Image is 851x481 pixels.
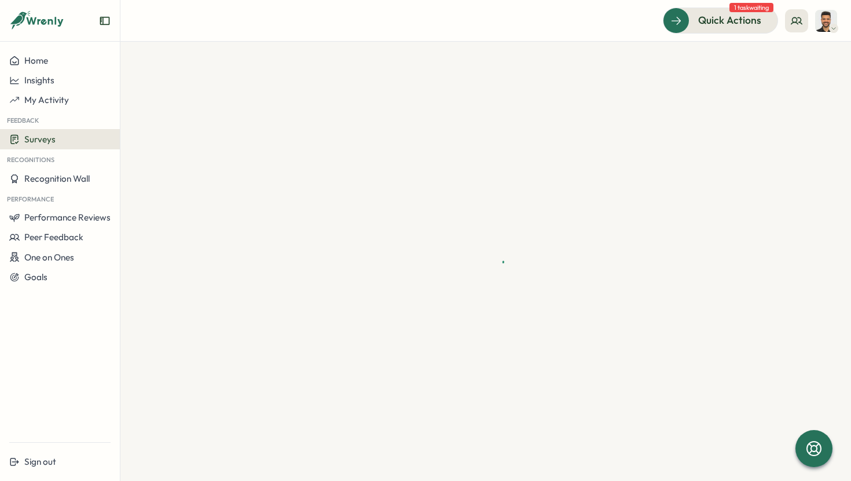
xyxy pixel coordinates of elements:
[24,271,47,282] span: Goals
[24,55,48,66] span: Home
[24,173,90,184] span: Recognition Wall
[24,94,69,105] span: My Activity
[24,232,83,243] span: Peer Feedback
[663,8,778,33] button: Quick Actions
[24,456,56,467] span: Sign out
[815,10,837,32] img: Sagar Verma
[99,15,111,27] button: Expand sidebar
[24,134,56,145] span: Surveys
[24,212,111,223] span: Performance Reviews
[729,3,773,12] span: 1 task waiting
[24,75,54,86] span: Insights
[24,252,74,263] span: One on Ones
[698,13,761,28] span: Quick Actions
